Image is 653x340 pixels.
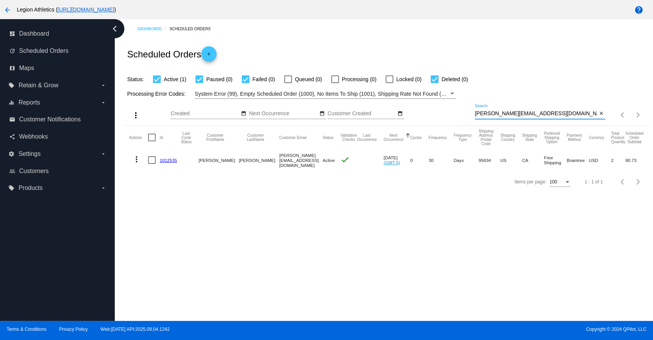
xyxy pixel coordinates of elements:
i: chevron_left [109,23,121,35]
i: update [9,48,15,54]
mat-icon: help [634,5,643,15]
span: Queued (0) [295,75,322,84]
mat-header-cell: Validation Checks [340,126,357,149]
button: Previous page [615,174,630,190]
span: Locked (0) [396,75,422,84]
button: Change sorting for CurrencyIso [589,135,604,140]
input: Customer Created [327,111,396,117]
span: Processing Error Codes: [127,91,186,97]
mat-cell: 95834 [479,149,500,171]
button: Change sorting for ShippingState [522,133,537,142]
mat-cell: [DATE] [384,149,410,171]
a: (GMT-5) [384,160,400,165]
span: Deleted (0) [441,75,468,84]
a: share Webhooks [9,131,106,143]
mat-header-cell: Total Product Quantity [611,126,625,149]
i: people_outline [9,168,15,174]
input: Search [475,111,597,117]
span: Retain & Grow [18,82,58,89]
i: map [9,65,15,71]
mat-icon: date_range [397,111,403,117]
mat-icon: arrow_back [3,5,12,15]
button: Next page [630,174,646,190]
span: Failed (0) [252,75,275,84]
mat-cell: 0 [410,149,428,171]
i: share [9,134,15,140]
span: Processing (0) [342,75,376,84]
i: local_offer [8,185,15,191]
div: Items per page: [515,179,546,185]
a: email Customer Notifications [9,113,106,126]
button: Change sorting for PaymentMethod.Type [567,133,581,142]
mat-select: Items per page: [549,180,571,185]
span: Status: [127,76,144,82]
button: Change sorting for Status [322,135,333,140]
mat-cell: Free Shipping [544,149,567,171]
mat-header-cell: Actions [129,126,148,149]
mat-icon: date_range [241,111,246,117]
a: update Scheduled Orders [9,45,106,57]
span: Dashboard [19,30,49,37]
a: dashboard Dashboard [9,28,106,40]
i: dashboard [9,31,15,37]
span: Reports [18,99,40,106]
i: arrow_drop_down [100,151,106,157]
i: arrow_drop_down [100,82,106,88]
a: Dashboard [137,23,169,35]
button: Change sorting for CustomerEmail [279,135,306,140]
a: [URL][DOMAIN_NAME] [58,7,114,13]
mat-cell: 30 [428,149,453,171]
span: Active [322,158,335,163]
button: Previous page [615,107,630,123]
i: arrow_drop_down [100,185,106,191]
mat-cell: US [500,149,522,171]
button: Change sorting for ShippingCountry [500,133,515,142]
mat-cell: [PERSON_NAME] [199,149,239,171]
a: people_outline Customers [9,165,106,177]
button: Change sorting for LastOccurrenceUtc [357,133,377,142]
span: Products [18,185,42,191]
span: Webhooks [19,133,48,140]
mat-cell: 80.73 [625,149,650,171]
button: Change sorting for FrequencyType [454,133,472,142]
button: Next page [630,107,646,123]
button: Change sorting for Cycles [410,135,422,140]
mat-icon: close [598,111,604,117]
i: local_offer [8,82,15,88]
span: Maps [19,65,34,72]
a: Web:[DATE] API:2025.09.04.1242 [101,327,170,332]
a: 1012535 [160,158,177,163]
span: Settings [18,150,41,157]
button: Clear [597,110,605,118]
a: Scheduled Orders [169,23,217,35]
mat-cell: [PERSON_NAME] [239,149,279,171]
mat-cell: Braintree [567,149,588,171]
button: Change sorting for LastProcessingCycleId [181,131,192,144]
a: Terms & Conditions [7,327,46,332]
mat-select: Filter by Processing Error Codes [195,89,456,99]
mat-cell: [PERSON_NAME][EMAIL_ADDRESS][DOMAIN_NAME] [279,149,323,171]
mat-cell: Days [454,149,479,171]
button: Change sorting for PreferredShippingOption [544,131,560,144]
h2: Scheduled Orders [127,46,216,62]
mat-cell: USD [589,149,611,171]
i: settings [8,151,15,157]
span: Copyright © 2024 QPilot, LLC [333,327,646,332]
a: Privacy Policy [59,327,88,332]
i: arrow_drop_down [100,100,106,106]
i: email [9,116,15,123]
mat-cell: 2 [611,149,625,171]
button: Change sorting for CustomerLastName [239,133,272,142]
span: Active (1) [164,75,186,84]
mat-icon: add [204,51,213,60]
mat-icon: more_vert [131,111,140,120]
button: Change sorting for CustomerFirstName [199,133,232,142]
button: Change sorting for Frequency [428,135,446,140]
button: Change sorting for NextOccurrenceUtc [384,133,404,142]
i: equalizer [8,100,15,106]
button: Change sorting for ShippingPostcode [479,129,493,146]
mat-cell: CA [522,149,544,171]
span: Legion Athletics ( ) [17,7,116,13]
mat-icon: date_range [319,111,324,117]
input: Created [171,111,239,117]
